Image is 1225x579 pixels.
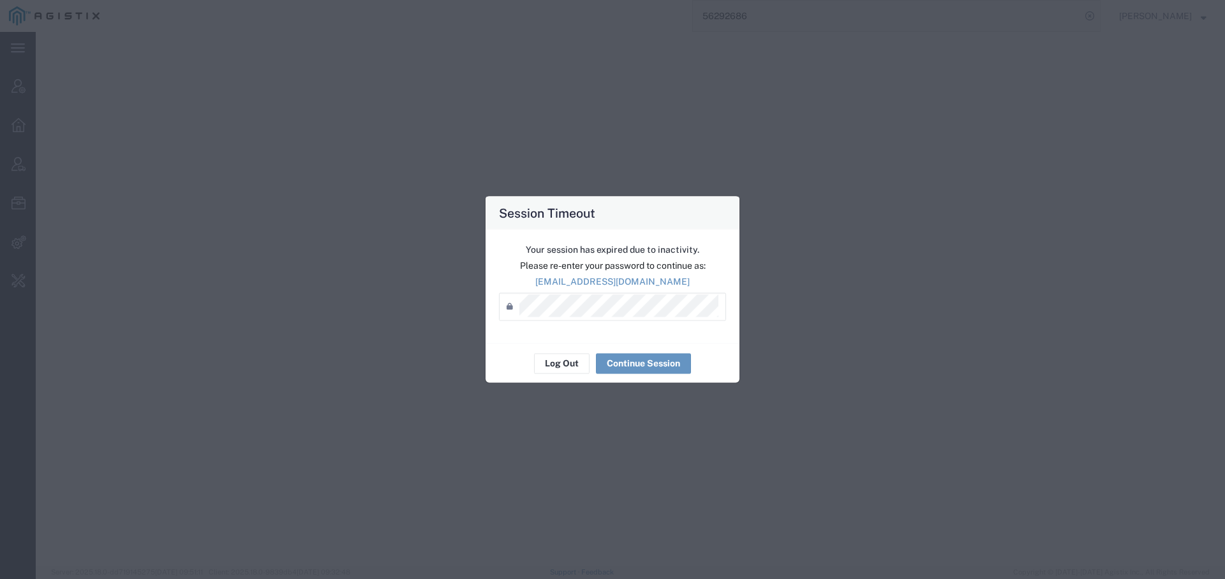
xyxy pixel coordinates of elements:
[499,203,595,222] h4: Session Timeout
[499,243,726,256] p: Your session has expired due to inactivity.
[534,353,590,373] button: Log Out
[499,259,726,272] p: Please re-enter your password to continue as:
[499,274,726,288] p: [EMAIL_ADDRESS][DOMAIN_NAME]
[596,353,691,373] button: Continue Session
